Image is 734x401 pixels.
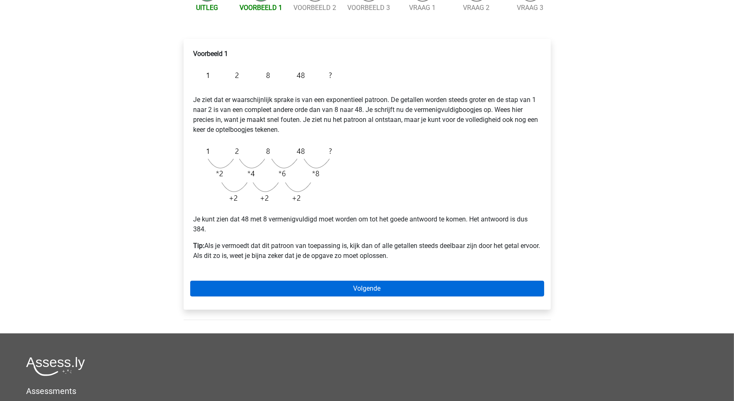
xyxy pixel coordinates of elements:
[194,50,228,58] b: Voorbeeld 1
[194,242,205,250] b: Tip:
[194,141,336,208] img: Exponential_Example_1_2.png
[517,4,544,12] a: Vraag 3
[26,386,708,396] h5: Assessments
[196,4,218,12] a: Uitleg
[409,4,436,12] a: Vraag 1
[194,214,541,234] p: Je kunt zien dat 48 met 8 vermenigvuldigd moet worden om tot het goede antwoord te komen. Het ant...
[463,4,490,12] a: Vraag 2
[347,4,390,12] a: Voorbeeld 3
[240,4,282,12] a: Voorbeeld 1
[293,4,336,12] a: Voorbeeld 2
[194,241,541,261] p: Als je vermoedt dat dit patroon van toepassing is, kijk dan of alle getallen steeds deelbaar zijn...
[26,357,85,376] img: Assessly logo
[194,66,336,85] img: Exponential_Example_1.png
[194,85,541,135] p: Je ziet dat er waarschijnlijk sprake is van een exponentieel patroon. De getallen worden steeds g...
[190,281,544,296] a: Volgende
